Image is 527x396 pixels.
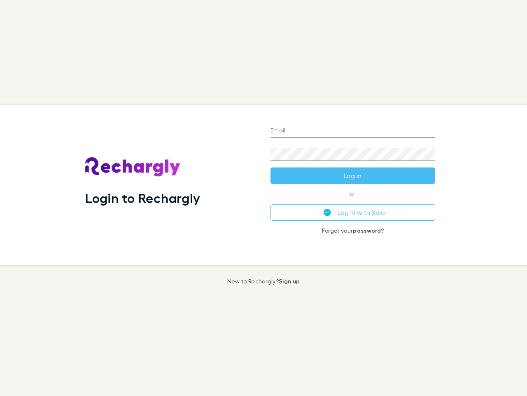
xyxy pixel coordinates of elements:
p: New to Rechargly? [227,278,300,285]
a: Sign up [279,278,300,285]
h1: Login to Rechargly [85,190,200,206]
img: Rechargly's Logo [85,157,181,177]
a: password [353,227,381,234]
button: Log in with Xero [270,204,435,221]
p: Forgot your ? [270,227,435,234]
img: Xero's logo [324,209,331,216]
button: Log in [270,167,435,184]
